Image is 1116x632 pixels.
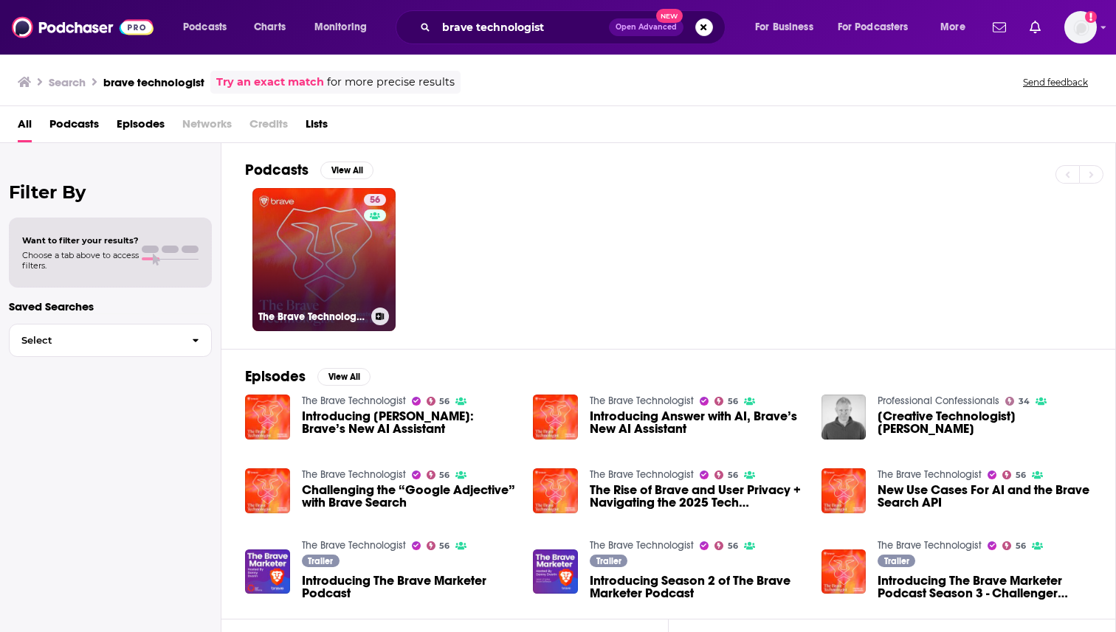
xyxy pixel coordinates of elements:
span: for more precise results [327,74,455,91]
button: open menu [745,15,832,39]
span: 56 [728,543,738,549]
a: 56 [427,541,450,550]
a: Challenging the “Google Adjective” with Brave Search [302,484,516,509]
span: Want to filter your results? [22,235,139,246]
span: Choose a tab above to access filters. [22,250,139,271]
button: open menu [173,15,246,39]
a: The Brave Technologist [878,468,982,481]
span: 56 [370,193,380,208]
a: 56The Brave Technologist [252,188,396,331]
span: Charts [254,17,286,38]
button: Select [9,324,212,357]
img: Introducing Leo: Brave’s New AI Assistant [245,395,290,440]
a: New Use Cases For AI and the Brave Search API [878,484,1092,509]
a: Podcasts [49,112,99,142]
h3: Search [49,75,86,89]
div: Search podcasts, credits, & more... [410,10,740,44]
span: 56 [439,472,449,479]
img: [Creative Technologist] Bo Bell [821,395,867,440]
a: Charts [244,15,294,39]
a: 56 [364,194,386,206]
span: Monitoring [314,17,367,38]
a: Introducing Season 2 of The Brave Marketer Podcast [590,574,804,600]
img: Introducing Answer with AI, Brave’s New AI Assistant [533,395,578,440]
img: The Rise of Brave and User Privacy + Navigating the 2025 Tech Landscape [533,468,578,513]
a: The Brave Technologist [302,539,406,552]
span: For Podcasters [838,17,909,38]
button: open menu [304,15,386,39]
a: Introducing Season 2 of The Brave Marketer Podcast [533,549,578,594]
button: View All [317,368,371,386]
a: 56 [427,397,450,406]
a: Lists [306,112,328,142]
a: PodcastsView All [245,161,373,179]
h3: brave technologist [103,75,204,89]
a: 56 [714,470,738,479]
span: [Creative Technologist] [PERSON_NAME] [878,410,1092,435]
a: 34 [1005,397,1030,406]
button: open menu [828,15,930,39]
img: New Use Cases For AI and the Brave Search API [821,468,867,513]
h2: Episodes [245,367,306,386]
a: Try an exact match [216,74,324,91]
a: 56 [427,470,450,479]
span: Open Advanced [616,24,677,31]
img: User Profile [1064,11,1097,44]
span: Trailer [308,557,333,566]
a: Challenging the “Google Adjective” with Brave Search [245,468,290,513]
span: Trailer [596,557,621,566]
span: Logged in as cmand-s [1064,11,1097,44]
span: Networks [182,112,232,142]
button: open menu [930,15,984,39]
span: New [656,9,683,23]
span: Credits [249,112,288,142]
a: The Rise of Brave and User Privacy + Navigating the 2025 Tech Landscape [590,484,804,509]
span: 56 [1016,543,1026,549]
a: Introducing Leo: Brave’s New AI Assistant [302,410,516,435]
a: Introducing The Brave Marketer Podcast [245,549,290,594]
a: Episodes [117,112,165,142]
a: All [18,112,32,142]
h2: Filter By [9,181,212,203]
a: Introducing The Brave Marketer Podcast Season 3 - Challenger Brands [878,574,1092,600]
a: Introducing Answer with AI, Brave’s New AI Assistant [590,410,804,435]
span: Trailer [884,557,909,566]
svg: Add a profile image [1085,11,1097,23]
span: Introducing [PERSON_NAME]: Brave’s New AI Assistant [302,410,516,435]
span: For Business [755,17,813,38]
h2: Podcasts [245,161,309,179]
img: Podchaser - Follow, Share and Rate Podcasts [12,13,154,41]
a: Show notifications dropdown [987,15,1012,40]
a: 56 [1002,470,1026,479]
a: 56 [714,541,738,550]
a: The Brave Technologist [878,539,982,552]
span: 56 [728,398,738,405]
a: 56 [714,397,738,406]
span: 56 [728,472,738,479]
button: Show profile menu [1064,11,1097,44]
a: The Brave Technologist [590,395,694,407]
a: Show notifications dropdown [1024,15,1047,40]
img: Introducing The Brave Marketer Podcast Season 3 - Challenger Brands [821,549,867,594]
a: [Creative Technologist] Bo Bell [878,410,1092,435]
span: 56 [439,543,449,549]
a: Introducing The Brave Marketer Podcast [302,574,516,600]
span: Podcasts [183,17,227,38]
span: 34 [1019,398,1030,405]
a: The Brave Technologist [302,468,406,481]
span: 56 [1016,472,1026,479]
